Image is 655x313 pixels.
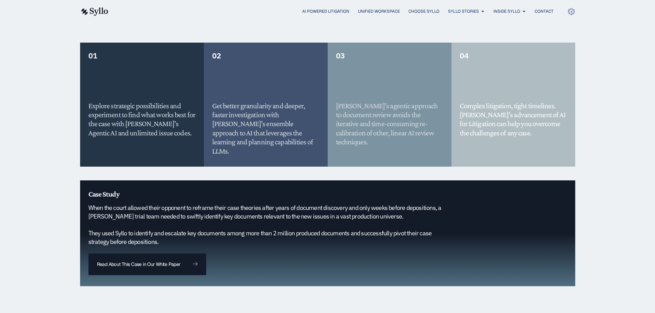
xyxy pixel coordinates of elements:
a: Contact [535,8,554,14]
h5: Explore strategic possibilities and experiment to find what works best for the case with [PERSON_... [88,101,196,138]
img: syllo [80,8,108,16]
a: Unified Workspace [358,8,400,14]
a: Syllo Stories [448,8,479,14]
h5: Get better granularity and deeper, faster investigation with [PERSON_NAME]’s ensemble approach to... [212,101,319,156]
a: Choose Syllo [408,8,439,14]
span: 01 [88,51,97,60]
nav: Menu [122,8,554,15]
span: 02 [212,51,221,60]
h5: Complex litigation, tight timelines. [PERSON_NAME]’s advancement of AI for Litigation can help yo... [460,101,567,138]
h5: When the court allowed their opponent to reframe their case theories after years of document disc... [88,204,451,246]
a: Inside Syllo [493,8,520,14]
span: 04 [460,51,469,60]
h5: [PERSON_NAME]’s agentic approach to document review avoids the iterative and time-consuming re-ca... [336,101,443,147]
div: Menu Toggle [122,8,554,15]
span: Read About This Case in Our White Paper [97,262,181,267]
a: AI Powered Litigation [302,8,349,14]
span: 03 [336,51,345,60]
a: Read About This Case in Our White Paper [88,253,206,275]
span: Case Study [88,190,119,198]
